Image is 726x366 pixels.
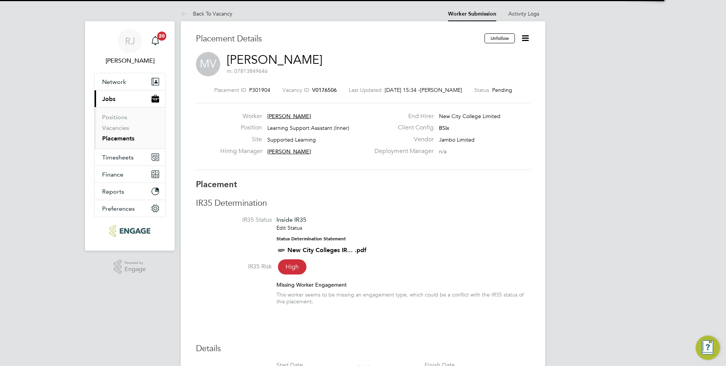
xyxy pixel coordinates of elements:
a: New City Colleges IR... .pdf [287,246,366,254]
strong: Status Determination Statement [276,236,346,241]
label: Vacancy ID [283,87,309,93]
label: Status [474,87,489,93]
a: Placements [102,135,134,142]
button: Unfollow [485,33,515,43]
span: [PERSON_NAME] [420,87,462,93]
button: Network [95,73,165,90]
span: Pending [492,87,512,93]
span: Rachel Johnson [94,56,166,65]
span: Inside IR35 [276,216,306,223]
label: Client Config [370,124,434,132]
span: Reports [102,188,124,195]
span: [DATE] 15:34 - [385,87,420,93]
h3: Placement Details [196,33,479,44]
label: Vendor [370,136,434,144]
label: Position [220,124,262,132]
span: MV [196,52,220,76]
a: Activity Logs [508,10,539,17]
span: Network [102,78,126,85]
a: Vacancies [102,124,129,131]
label: End Hirer [370,112,434,120]
img: ncclondon-logo-retina.png [109,225,150,237]
span: Timesheets [102,154,134,161]
b: Placement [196,179,237,189]
div: Jobs [95,107,165,148]
label: Placement ID [214,87,246,93]
span: Powered by [125,260,146,266]
a: Back To Vacancy [181,10,232,17]
span: [PERSON_NAME] [267,148,311,155]
button: Timesheets [95,149,165,166]
div: This worker seems to be missing an engagement type, which could be a conflict with the IR35 statu... [276,291,530,305]
span: Jobs [102,95,115,103]
a: Worker Submission [448,11,496,17]
span: Preferences [102,205,135,212]
h3: IR35 Determination [196,198,530,209]
button: Reports [95,183,165,200]
a: Edit Status [276,224,302,231]
span: Finance [102,171,123,178]
span: m: 07813849646 [227,68,268,74]
label: IR35 Status [196,216,272,224]
a: Go to home page [94,225,166,237]
span: High [278,259,306,274]
span: BSix [439,125,449,131]
button: Engage Resource Center [696,336,720,360]
label: Worker [220,112,262,120]
span: Engage [125,266,146,273]
label: Site [220,136,262,144]
span: Learning Support Assistant (Inner) [267,125,349,131]
label: IR35 Risk [196,263,272,271]
label: Hiring Manager [220,147,262,155]
span: n/a [439,148,447,155]
span: New City College Limited [439,113,500,120]
button: Preferences [95,200,165,217]
span: Supported Learning [267,136,316,143]
a: Powered byEngage [114,260,146,274]
div: Missing Worker Engagement [276,281,530,288]
span: V0176506 [312,87,337,93]
button: Jobs [95,90,165,107]
label: Last Updated [349,87,382,93]
a: RJ[PERSON_NAME] [94,29,166,65]
nav: Main navigation [85,21,175,251]
a: 20 [148,29,163,53]
span: 20 [157,32,166,41]
span: Jambo Limited [439,136,475,143]
a: [PERSON_NAME] [227,52,322,67]
button: Finance [95,166,165,183]
label: Deployment Manager [370,147,434,155]
h3: Details [196,343,530,354]
span: RJ [125,36,135,46]
a: Positions [102,114,127,121]
span: P301904 [249,87,270,93]
span: [PERSON_NAME] [267,113,311,120]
